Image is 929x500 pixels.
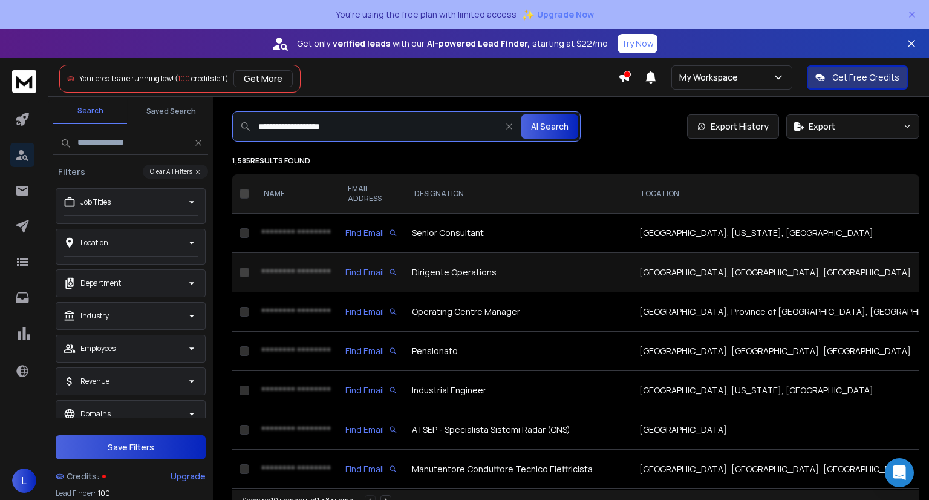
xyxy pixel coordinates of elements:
p: Department [80,278,121,288]
td: Operating Centre Manager [405,292,632,332]
td: ATSEP - Specialista Sistemi Radar (CNS) [405,410,632,450]
button: Save Filters [56,435,206,459]
p: My Workspace [679,71,743,84]
p: Employees [80,344,116,354]
button: Search [53,99,127,124]
td: Pensionato [405,332,632,371]
span: 100 [178,73,190,84]
p: Get only with our starting at $22/mo [297,38,608,50]
th: EMAIL ADDRESS [338,174,405,214]
span: Upgrade Now [537,8,594,21]
p: Industry [80,311,109,321]
td: Senior Consultant [405,214,632,253]
p: Get Free Credits [832,71,899,84]
p: Lead Finder: [56,488,96,498]
div: Find Email [345,384,397,396]
div: Find Email [345,463,397,475]
a: Export History [687,114,779,139]
span: 100 [98,488,110,498]
span: ✨ [521,6,535,23]
button: L [12,469,36,493]
div: Open Intercom Messenger [885,458,914,487]
h3: Filters [53,166,90,178]
button: ✨Upgrade Now [521,2,594,27]
th: NAME [254,174,338,214]
button: Clear All Filters [143,165,208,179]
p: Job Titles [80,197,111,207]
div: Find Email [345,306,397,318]
div: Find Email [345,345,397,357]
button: Try Now [618,34,657,53]
p: 1,585 results found [232,156,919,166]
div: Find Email [345,227,397,239]
button: Saved Search [134,99,208,123]
td: Manutentore Conduttore Tecnico Elettricista [405,450,632,489]
td: Dirigente Operations [405,253,632,292]
div: Find Email [345,424,397,436]
button: Get More [233,70,293,87]
button: AI Search [521,114,578,139]
img: logo [12,70,36,93]
span: ( credits left) [175,73,229,84]
button: Get Free Credits [807,65,908,90]
span: Credits: [67,470,100,482]
p: You're using the free plan with limited access [336,8,517,21]
strong: AI-powered Lead Finder, [427,38,530,50]
p: Try Now [621,38,654,50]
div: Upgrade [171,470,206,482]
strong: verified leads [333,38,390,50]
span: Export [809,120,835,133]
p: Revenue [80,377,109,386]
p: Domains [80,409,111,419]
th: DESIGNATION [405,174,632,214]
a: Credits:Upgrade [56,464,206,488]
span: Your credits are running low! [79,73,174,84]
p: Location [80,238,108,248]
td: Industrial Engineer [405,371,632,410]
div: Find Email [345,266,397,278]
